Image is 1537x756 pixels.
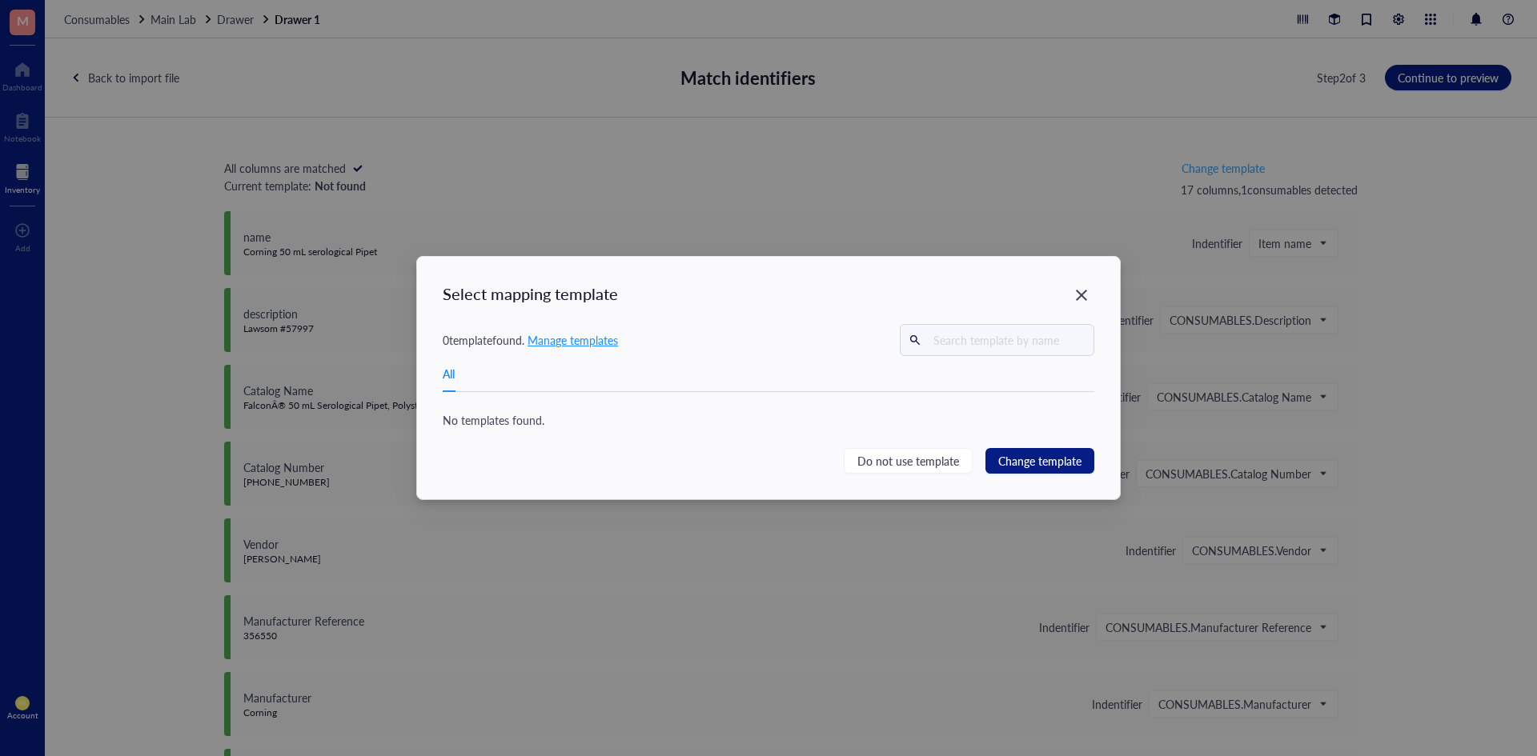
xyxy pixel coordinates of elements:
span: Manage templates [528,332,618,348]
span: Close [1069,286,1094,305]
button: Change template [985,448,1094,474]
button: Close [1069,282,1094,308]
button: Do not use template [844,448,973,474]
span: Change template [998,452,1082,470]
input: Search template by name [927,328,1085,352]
div: 0 template found. [443,331,618,349]
div: No templates found. [443,411,1094,429]
span: Do not use template [857,452,959,470]
div: Select mapping template [443,282,1094,305]
div: All [443,365,455,382]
